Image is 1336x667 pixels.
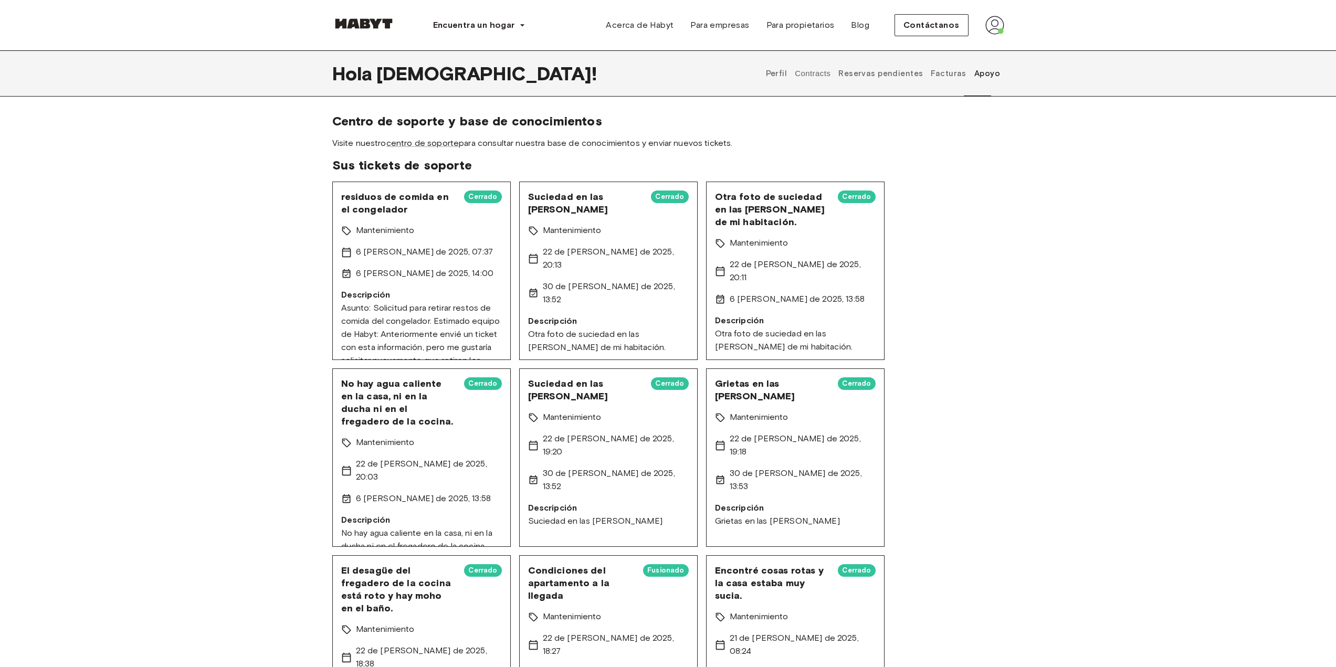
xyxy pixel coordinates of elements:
font: Descripción [528,316,577,326]
font: Otra foto de suciedad en las [PERSON_NAME] de mi habitación. [715,329,853,352]
font: Visite nuestro [332,138,386,148]
font: Descripción [715,315,764,325]
font: Hola [332,62,373,85]
font: Cerrado [655,193,684,200]
div: pestañas de perfil de usuario [762,50,1004,97]
font: 30 de [PERSON_NAME] de 2025, 13:52 [543,468,675,491]
font: Otra foto de suciedad en las [PERSON_NAME] de mi habitación. [715,191,825,228]
font: residuos de comida en el congelador [341,191,449,215]
font: No hay agua caliente en la casa, ni en la ducha ni en el fregadero de la cocina. [341,378,453,427]
font: Descripción [528,503,577,513]
a: Para propietarios [758,15,843,36]
font: Encontré cosas rotas y la casa estaba muy sucia. [715,565,824,601]
font: Suciedad en las [PERSON_NAME] [528,191,608,215]
img: Habyt [332,18,395,29]
font: 30 de [PERSON_NAME] de 2025, 13:53 [730,468,862,491]
font: Cerrado [842,566,871,574]
font: 6 [PERSON_NAME] de 2025, 13:58 [730,294,865,304]
font: Mantenimiento [730,611,788,621]
font: Mantenimiento [356,624,415,634]
font: Mantenimiento [543,412,602,422]
font: Mantenimiento [543,611,602,621]
font: 6 [PERSON_NAME] de 2025, 07:37 [356,247,493,257]
font: Asunto: Solicitud para retirar restos de comida del congelador. Estimado equipo de Habyt: Anterio... [341,303,500,483]
font: 22 de [PERSON_NAME] de 2025, 19:20 [543,433,674,457]
font: Perfil [766,69,787,78]
font: Mantenimiento [356,225,415,235]
font: Suciedad en las [PERSON_NAME] [528,378,608,402]
font: Para empresas [690,20,749,30]
font: Encuentra un hogar [433,20,515,30]
font: Fusionado [647,566,684,574]
font: Grietas en las [PERSON_NAME] [715,378,795,402]
font: 22 de [PERSON_NAME] de 2025, 20:13 [543,247,674,270]
font: Cerrado [468,566,497,574]
font: Reservas pendientes [838,69,923,78]
a: Para empresas [682,15,758,36]
font: Mantenimiento [730,412,788,422]
font: Descripción [715,503,764,513]
font: Cerrado [468,379,497,387]
font: para consultar nuestra base de conocimientos y enviar nuevos tickets. [459,138,732,148]
font: Cerrado [468,193,497,200]
font: [DEMOGRAPHIC_DATA] [376,62,592,85]
button: Encuentra un hogar [425,15,534,36]
font: 22 de [PERSON_NAME] de 2025, 19:18 [730,433,861,457]
font: Facturas [931,69,966,78]
img: avatar [985,16,1004,35]
font: Para propietarios [766,20,835,30]
font: ! [592,62,597,85]
font: Cerrado [655,379,684,387]
button: Contáctanos [895,14,968,36]
button: Contracts [794,50,832,97]
font: Sus tickets de soporte [332,157,472,173]
font: Grietas en las [PERSON_NAME] [715,516,840,526]
font: No hay agua caliente en la casa, ni en la ducha ni en el fregadero de la cocina. [341,528,492,551]
font: Acerca de Habyt [606,20,674,30]
font: Mantenimiento [730,238,788,248]
font: Centro de soporte y base de conocimientos [332,113,602,129]
a: Acerca de Habyt [597,15,682,36]
font: 6 [PERSON_NAME] de 2025, 13:58 [356,493,491,503]
font: Contáctanos [903,20,959,30]
font: 30 de [PERSON_NAME] de 2025, 13:52 [543,281,675,304]
font: Apoyo [974,69,1000,78]
font: Suciedad en las [PERSON_NAME] [528,516,662,526]
font: 6 [PERSON_NAME] de 2025, 14:00 [356,268,494,278]
font: 22 de [PERSON_NAME] de 2025, 20:11 [730,259,861,282]
font: 22 de [PERSON_NAME] de 2025, 18:27 [543,633,674,656]
font: 22 de [PERSON_NAME] de 2025, 20:03 [356,459,487,482]
font: Mantenimiento [356,437,415,447]
font: Descripción [341,515,391,525]
font: Condiciones del apartamento a la llegada [528,565,609,601]
font: Descripción [341,290,391,300]
a: centro de soporte [386,138,459,148]
font: 21 de [PERSON_NAME] de 2025, 08:24 [730,633,859,656]
font: Cerrado [842,379,871,387]
font: Otra foto de suciedad en las [PERSON_NAME] de mi habitación. [528,329,666,352]
a: Blog [843,15,878,36]
font: Cerrado [842,193,871,200]
font: El desagüe del fregadero de la cocina está roto y hay moho en el baño. [341,565,451,614]
font: Blog [851,20,869,30]
font: Mantenimiento [543,225,602,235]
